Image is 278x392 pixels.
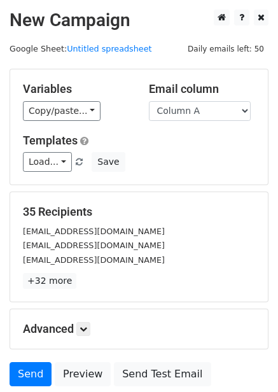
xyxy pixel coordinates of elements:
[92,152,125,172] button: Save
[23,227,165,236] small: [EMAIL_ADDRESS][DOMAIN_NAME]
[10,362,52,386] a: Send
[23,101,101,121] a: Copy/paste...
[67,44,151,53] a: Untitled spreadsheet
[23,241,165,250] small: [EMAIL_ADDRESS][DOMAIN_NAME]
[149,82,256,96] h5: Email column
[23,134,78,147] a: Templates
[23,205,255,219] h5: 35 Recipients
[23,152,72,172] a: Load...
[23,273,76,289] a: +32 more
[183,44,268,53] a: Daily emails left: 50
[23,255,165,265] small: [EMAIL_ADDRESS][DOMAIN_NAME]
[114,362,211,386] a: Send Test Email
[55,362,111,386] a: Preview
[23,82,130,96] h5: Variables
[10,44,152,53] small: Google Sheet:
[23,322,255,336] h5: Advanced
[183,42,268,56] span: Daily emails left: 50
[10,10,268,31] h2: New Campaign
